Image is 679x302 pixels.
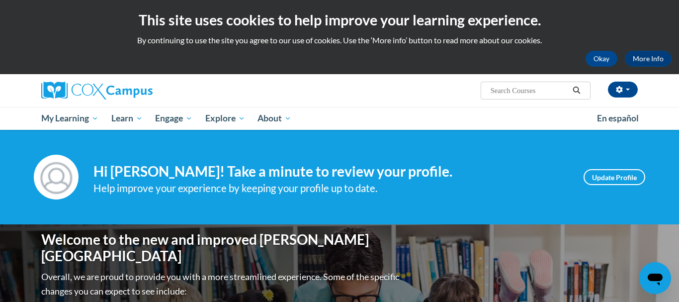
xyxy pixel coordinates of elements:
[584,169,645,185] a: Update Profile
[93,163,569,180] h4: Hi [PERSON_NAME]! Take a minute to review your profile.
[639,262,671,294] iframe: Button to launch messaging window
[35,107,105,130] a: My Learning
[257,112,291,124] span: About
[7,35,672,46] p: By continuing to use the site you agree to our use of cookies. Use the ‘More info’ button to read...
[93,180,569,197] div: Help improve your experience by keeping your profile up to date.
[199,107,252,130] a: Explore
[41,82,153,100] img: Cox Campus
[7,10,672,30] h2: This site uses cookies to help improve your learning experience.
[111,112,143,124] span: Learn
[105,107,149,130] a: Learn
[41,231,402,265] h1: Welcome to the new and improved [PERSON_NAME][GEOGRAPHIC_DATA]
[608,82,638,98] button: Account Settings
[586,51,617,67] button: Okay
[252,107,298,130] a: About
[26,107,653,130] div: Main menu
[34,155,79,200] img: Profile Image
[205,112,245,124] span: Explore
[597,113,639,123] span: En español
[569,85,584,97] button: Search
[591,108,645,129] a: En español
[41,82,230,100] a: Cox Campus
[41,112,98,124] span: My Learning
[490,85,569,97] input: Search Courses
[625,51,672,67] a: More Info
[155,112,192,124] span: Engage
[149,107,199,130] a: Engage
[41,270,402,299] p: Overall, we are proud to provide you with a more streamlined experience. Some of the specific cha...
